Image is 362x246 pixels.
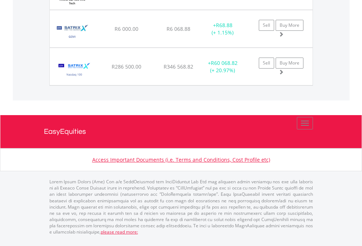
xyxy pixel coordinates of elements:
[211,59,238,66] span: R60 068.82
[167,25,190,32] span: R6 068.88
[44,115,318,148] a: EasyEquities
[200,59,246,74] div: + (+ 20.97%)
[276,20,303,31] a: Buy More
[200,22,246,36] div: + (+ 1.15%)
[112,63,141,70] span: R286 500.00
[92,156,270,163] a: Access Important Documents (i.e. Terms and Conditions, Cost Profile etc)
[216,22,232,29] span: R68.88
[259,20,274,31] a: Sell
[115,25,138,32] span: R6 000.00
[53,57,96,83] img: TFSA.STXNDQ.png
[101,229,138,235] a: please read more:
[49,179,313,235] p: Lorem Ipsum Dolors (Ame) Con a/e SeddOeiusmod tem InciDiduntut Lab Etd mag aliquaen admin veniamq...
[164,63,193,70] span: R346 568.82
[53,19,90,45] img: TFSA.STXGVI.png
[276,58,303,69] a: Buy More
[259,58,274,69] a: Sell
